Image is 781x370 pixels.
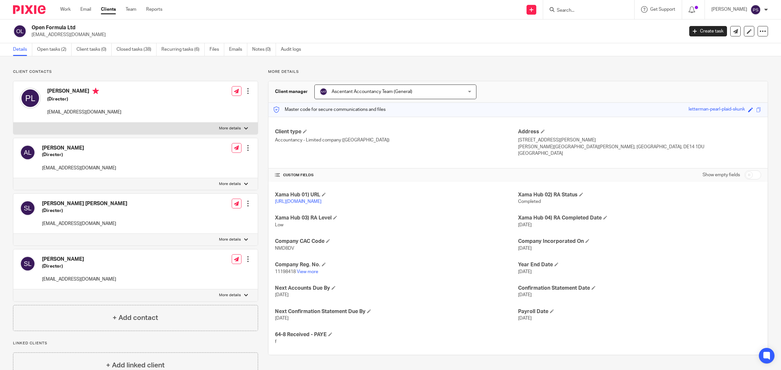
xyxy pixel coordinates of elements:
p: More details [219,181,241,187]
a: Details [13,43,32,56]
a: Clients [101,6,116,13]
span: [DATE] [275,293,289,297]
p: Accountancy - Limited company ([GEOGRAPHIC_DATA]) [275,137,518,143]
p: [EMAIL_ADDRESS][DOMAIN_NAME] [42,276,116,283]
img: svg%3E [13,24,27,38]
p: More details [219,293,241,298]
p: [PERSON_NAME][GEOGRAPHIC_DATA][PERSON_NAME], [GEOGRAPHIC_DATA], DE14 1DU [518,144,761,150]
a: Create task [689,26,727,36]
h4: Payroll Date [518,308,761,315]
h5: (Director) [47,96,121,102]
h4: Xama Hub 03) RA Level [275,215,518,221]
p: Linked clients [13,341,258,346]
h4: + Add contact [113,313,158,323]
h4: CUSTOM FIELDS [275,173,518,178]
h4: Address [518,128,761,135]
h2: Open Formula Ltd [32,24,550,31]
h4: Company CAC Code [275,238,518,245]
h4: Xama Hub 01) URL [275,192,518,198]
h3: Client manager [275,88,308,95]
h4: Company Reg. No. [275,261,518,268]
a: Reports [146,6,162,13]
p: [EMAIL_ADDRESS][DOMAIN_NAME] [42,220,127,227]
div: letterman-pearl-plaid-skunk [689,106,745,113]
h4: Year End Date [518,261,761,268]
p: More details [268,69,768,74]
a: Notes (0) [252,43,276,56]
span: Completed [518,199,541,204]
h4: [PERSON_NAME] [PERSON_NAME] [42,200,127,207]
h4: Next Accounts Due By [275,285,518,292]
a: Emails [229,43,247,56]
a: Recurring tasks (6) [161,43,205,56]
span: [DATE] [518,246,532,251]
h4: [PERSON_NAME] [42,256,116,263]
a: Client tasks (0) [76,43,112,56]
h4: Next Confirmation Statement Due By [275,308,518,315]
img: Pixie [13,5,46,14]
span: Low [275,223,283,227]
a: Files [210,43,224,56]
span: 11198418 [275,270,296,274]
p: Client contacts [13,69,258,74]
span: [DATE] [275,316,289,321]
span: [DATE] [518,293,532,297]
i: Primary [92,88,99,94]
h4: Company Incorporated On [518,238,761,245]
img: svg%3E [20,145,35,160]
h5: (Director) [42,207,127,214]
h4: Xama Hub 02) RA Status [518,192,761,198]
a: Open tasks (2) [37,43,72,56]
a: Email [80,6,91,13]
h4: [PERSON_NAME] [42,145,116,152]
img: svg%3E [20,256,35,271]
a: Closed tasks (38) [116,43,157,56]
span: NMD8DV [275,246,294,251]
p: [EMAIL_ADDRESS][DOMAIN_NAME] [42,165,116,171]
p: Master code for secure communications and files [273,106,386,113]
a: Audit logs [281,43,306,56]
h5: (Director) [42,263,116,270]
h4: Xama Hub 04) RA Completed Date [518,215,761,221]
span: f [275,339,277,344]
a: Team [126,6,136,13]
a: View more [297,270,318,274]
p: [EMAIL_ADDRESS][DOMAIN_NAME] [47,109,121,115]
img: svg%3E [20,88,41,109]
span: Get Support [650,7,675,12]
h4: [PERSON_NAME] [47,88,121,96]
p: [STREET_ADDRESS][PERSON_NAME] [518,137,761,143]
p: More details [219,126,241,131]
img: svg%3E [20,200,35,216]
label: Show empty fields [703,172,740,178]
h4: Client type [275,128,518,135]
h4: Confirmation Statement Date [518,285,761,292]
p: [PERSON_NAME] [711,6,747,13]
span: [DATE] [518,223,532,227]
p: [EMAIL_ADDRESS][DOMAIN_NAME] [32,32,679,38]
h4: 64-8 Received - PAYE [275,331,518,338]
img: svg%3E [320,88,327,96]
p: [GEOGRAPHIC_DATA] [518,150,761,157]
img: svg%3E [750,5,761,15]
span: Ascentant Accountancy Team (General) [332,89,412,94]
a: [URL][DOMAIN_NAME] [275,199,322,204]
span: [DATE] [518,270,532,274]
span: [DATE] [518,316,532,321]
p: More details [219,237,241,242]
input: Search [556,8,615,14]
h5: (Director) [42,152,116,158]
a: Work [60,6,71,13]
